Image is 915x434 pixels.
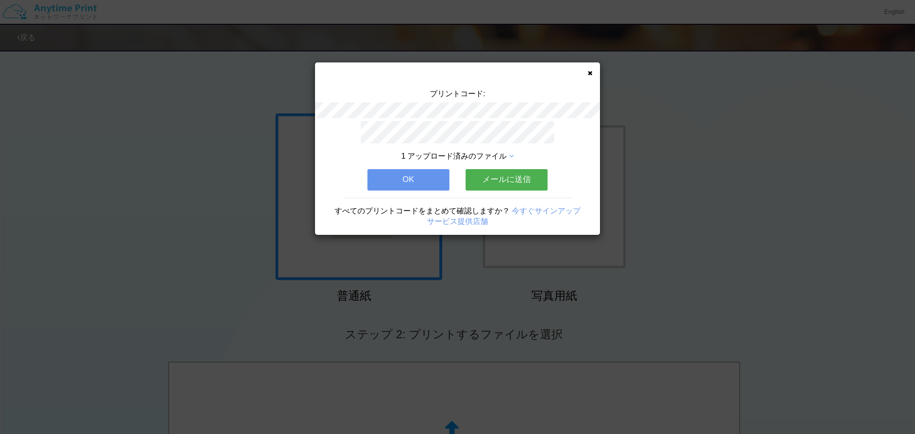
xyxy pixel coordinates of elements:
a: サービス提供店舗 [427,217,488,225]
span: すべてのプリントコードをまとめて確認しますか？ [335,207,510,215]
button: メールに送信 [466,169,548,190]
a: 今すぐサインアップ [512,207,580,215]
button: OK [367,169,449,190]
span: プリントコード: [430,90,485,98]
span: 1 アップロード済みのファイル [401,152,507,160]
